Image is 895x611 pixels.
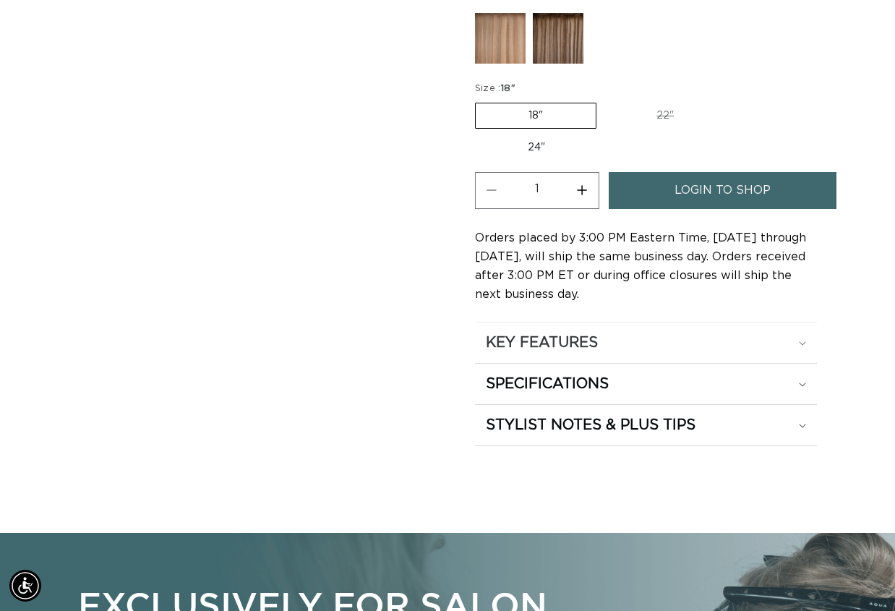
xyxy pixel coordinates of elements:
summary: STYLIST NOTES & PLUS TIPS [475,405,818,445]
summary: KEY FEATURES [475,322,818,363]
span: login to shop [675,172,771,209]
img: Como Root Tap - Q Weft [533,13,583,64]
label: 24" [475,135,598,160]
legend: Size : [475,82,518,96]
span: Orders placed by 3:00 PM Eastern Time, [DATE] through [DATE], will ship the same business day. Or... [475,232,806,300]
label: 18" [475,103,596,129]
h2: STYLIST NOTES & PLUS TIPS [486,416,695,435]
a: Como Root Tap - Q Weft [533,13,583,71]
img: Arabian Root Tap - Q Weft [475,13,526,64]
h2: KEY FEATURES [486,333,598,352]
a: Arabian Root Tap - Q Weft [475,13,526,71]
a: login to shop [609,172,836,209]
span: 18" [501,84,515,93]
h2: SPECIFICATIONS [486,375,609,393]
summary: SPECIFICATIONS [475,364,818,404]
label: 22" [604,103,727,128]
div: Accessibility Menu [9,570,41,602]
